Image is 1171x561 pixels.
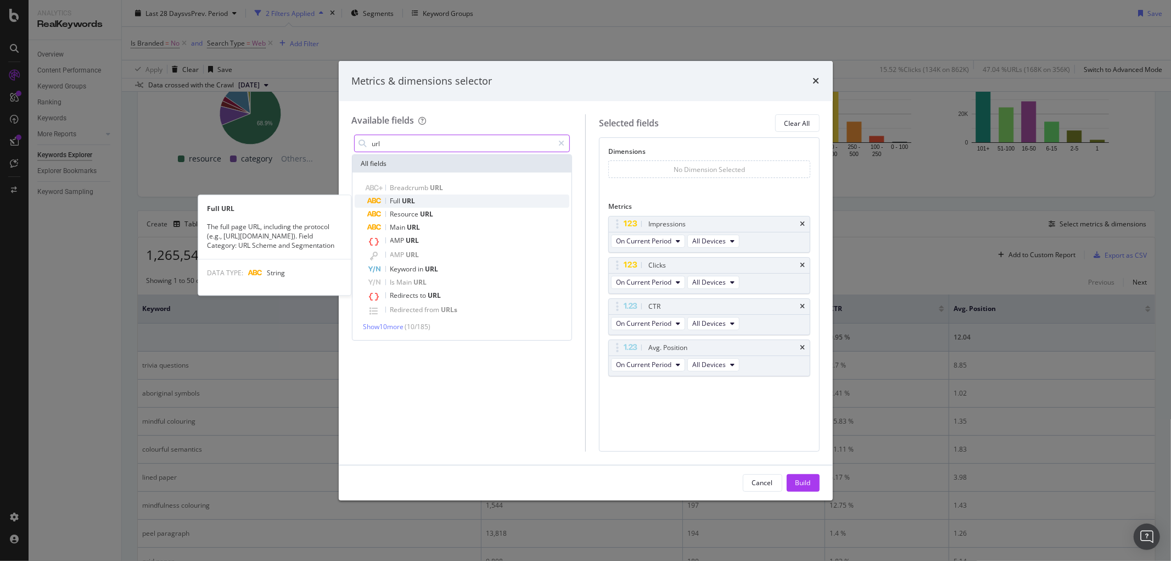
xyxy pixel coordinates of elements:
button: On Current Period [611,235,685,248]
span: AMP [390,236,406,245]
div: CTRtimesOn Current PeriodAll Devices [608,298,810,335]
span: On Current Period [616,236,671,246]
div: Open Intercom Messenger [1134,524,1160,550]
div: Clear All [785,119,810,128]
div: Clicks [648,260,666,271]
button: On Current Period [611,358,685,371]
div: Metrics [608,202,810,215]
button: Cancel [743,474,782,492]
div: times [800,221,805,227]
span: AMP [390,250,406,259]
div: Cancel [752,478,773,487]
span: On Current Period [616,360,671,369]
div: Avg. Position [648,342,687,353]
span: URL [425,264,439,274]
span: ( 10 / 185 ) [405,322,431,331]
div: No Dimension Selected [674,165,745,174]
button: On Current Period [611,276,685,289]
div: Selected fields [599,117,659,130]
div: Build [795,478,811,487]
div: Domain Overview [44,65,98,72]
div: times [813,74,820,88]
div: times [800,262,805,269]
img: logo_orange.svg [18,18,26,26]
span: Redirected [390,305,425,314]
span: Breadcrumb [390,183,430,192]
span: Redirects [390,291,421,300]
span: URL [421,209,434,219]
button: Clear All [775,114,820,132]
span: Full [390,196,402,205]
span: from [425,305,441,314]
span: On Current Period [616,277,671,287]
button: On Current Period [611,317,685,330]
span: Main [390,223,407,232]
button: Build [787,474,820,492]
div: All fields [352,155,572,173]
span: URLs [441,305,458,314]
button: All Devices [687,358,739,371]
div: Keywords by Traffic [123,65,181,72]
span: URL [406,236,419,245]
span: URL [407,223,421,232]
div: Metrics & dimensions selector [352,74,492,88]
span: Main [397,277,414,287]
button: All Devices [687,235,739,248]
span: All Devices [692,277,726,287]
div: Full URL [198,204,351,213]
div: times [800,345,805,351]
span: All Devices [692,360,726,369]
div: Domain: [DOMAIN_NAME] [29,29,121,37]
span: URL [406,250,419,259]
span: Keyword [390,264,418,274]
div: modal [339,61,833,501]
span: On Current Period [616,319,671,328]
span: Show 10 more [363,322,404,331]
span: URL [430,183,444,192]
span: to [421,291,428,300]
div: Avg. PositiontimesOn Current PeriodAll Devices [608,340,810,376]
span: URL [402,196,416,205]
span: URL [414,277,427,287]
div: CTR [648,301,660,312]
input: Search by field name [371,135,554,152]
button: All Devices [687,317,739,330]
div: Available fields [352,114,414,126]
div: ClickstimesOn Current PeriodAll Devices [608,257,810,294]
div: The full page URL, including the protocol (e.g., [URL][DOMAIN_NAME]). Field Category: URL Scheme ... [198,222,351,250]
span: in [418,264,425,274]
span: Is [390,277,397,287]
div: ImpressionstimesOn Current PeriodAll Devices [608,216,810,253]
span: Resource [390,209,421,219]
div: Dimensions [608,147,810,160]
img: website_grey.svg [18,29,26,37]
div: v 4.0.25 [31,18,54,26]
div: Impressions [648,219,686,230]
img: tab_domain_overview_orange.svg [32,64,41,73]
button: All Devices [687,276,739,289]
span: URL [428,291,441,300]
img: tab_keywords_by_traffic_grey.svg [111,64,120,73]
span: All Devices [692,236,726,246]
span: All Devices [692,319,726,328]
div: times [800,303,805,310]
